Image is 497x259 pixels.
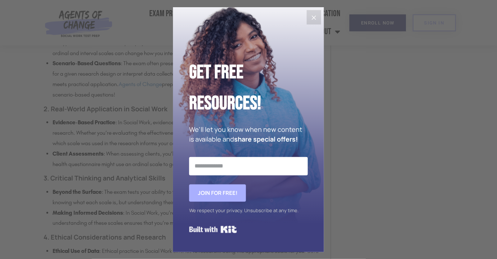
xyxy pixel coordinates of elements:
[189,157,308,175] input: Email Address
[234,135,298,143] strong: share special offers!
[189,184,246,202] button: Join for FREE!
[189,223,237,236] a: Built with Kit
[189,205,308,216] div: We respect your privacy. Unsubscribe at any time.
[189,57,308,119] h2: Get Free Resources!
[189,125,308,144] p: We'll let you know when new content is available and
[307,10,321,24] button: Close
